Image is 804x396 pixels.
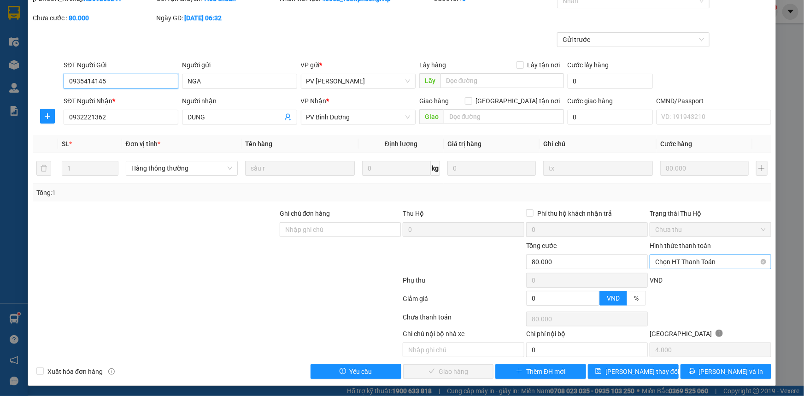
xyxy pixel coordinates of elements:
[402,312,526,328] div: Chưa thanh toán
[182,60,297,70] div: Người gửi
[689,368,695,375] span: printer
[93,65,115,70] span: PV Đắk Mil
[761,259,766,265] span: close-circle
[568,61,609,69] label: Cước lấy hàng
[568,74,653,89] input: Cước lấy hàng
[184,14,222,22] b: [DATE] 06:32
[350,366,372,377] span: Yêu cầu
[301,97,327,105] span: VP Nhận
[655,223,766,236] span: Chưa thu
[402,275,526,291] div: Phụ thu
[131,161,233,175] span: Hàng thông thường
[33,13,154,23] div: Chưa cước :
[681,364,771,379] button: printer[PERSON_NAME] và In
[70,64,85,77] span: Nơi nhận:
[440,73,564,88] input: Dọc đường
[650,277,663,284] span: VND
[69,14,89,22] b: 80.000
[403,329,524,343] div: Ghi chú nội bộ nhà xe
[108,368,115,375] span: info-circle
[524,60,564,70] span: Lấy tận nơi
[280,210,330,217] label: Ghi chú đơn hàng
[403,210,424,217] span: Thu Hộ
[756,161,768,176] button: plus
[419,61,446,69] span: Lấy hàng
[9,64,19,77] span: Nơi gửi:
[447,161,536,176] input: 0
[403,364,494,379] button: checkGiao hàng
[385,140,417,148] span: Định lượng
[650,208,771,219] div: Trạng thái Thu Hộ
[419,109,444,124] span: Giao
[660,161,749,176] input: 0
[36,188,311,198] div: Tổng: 1
[634,295,639,302] span: %
[126,140,160,148] span: Đơn vị tính
[526,366,565,377] span: Thêm ĐH mới
[284,113,292,121] span: user-add
[660,140,692,148] span: Cước hàng
[472,96,564,106] span: [GEOGRAPHIC_DATA] tận nơi
[88,41,130,48] span: 18:31:34 [DATE]
[245,140,272,148] span: Tên hàng
[655,255,766,269] span: Chọn HT Thanh Toán
[340,368,346,375] span: exclamation-circle
[540,135,657,153] th: Ghi chú
[419,97,449,105] span: Giao hàng
[495,364,586,379] button: plusThêm ĐH mới
[41,112,54,120] span: plus
[32,55,107,62] strong: BIÊN NHẬN GỬI HÀNG HOÁ
[36,161,51,176] button: delete
[444,109,564,124] input: Dọc đường
[568,97,613,105] label: Cước giao hàng
[526,329,648,343] div: Chi phí nội bộ
[650,242,711,249] label: Hình thức thanh toán
[64,60,178,70] div: SĐT Người Gửi
[588,364,679,379] button: save[PERSON_NAME] thay đổi
[568,110,653,124] input: Cước giao hàng
[182,96,297,106] div: Người nhận
[605,366,679,377] span: [PERSON_NAME] thay đổi
[24,15,75,49] strong: CÔNG TY TNHH [GEOGRAPHIC_DATA] 214 QL13 - P.26 - Q.BÌNH THẠNH - TP HCM 1900888606
[306,74,410,88] span: PV Nam Đong
[40,109,55,124] button: plus
[447,140,481,148] span: Giá trị hàng
[543,161,653,176] input: Ghi Chú
[402,294,526,310] div: Giảm giá
[62,140,69,148] span: SL
[716,330,723,337] span: info-circle
[156,13,278,23] div: Ngày GD:
[311,364,401,379] button: exclamation-circleYêu cầu
[607,295,620,302] span: VND
[657,96,771,106] div: CMND/Passport
[526,242,557,249] span: Tổng cước
[650,329,771,343] div: [GEOGRAPHIC_DATA]
[93,35,130,41] span: BD09250226
[516,368,522,375] span: plus
[419,73,440,88] span: Lấy
[9,21,21,44] img: logo
[431,161,440,176] span: kg
[403,343,524,357] input: Nhập ghi chú
[245,161,355,176] input: VD: Bàn, Ghế
[306,110,410,124] span: PV Bình Dương
[64,96,178,106] div: SĐT Người Nhận
[301,60,416,70] div: VP gửi
[280,222,401,237] input: Ghi chú đơn hàng
[563,33,704,47] span: Gửi trước
[44,366,106,377] span: Xuất hóa đơn hàng
[534,208,616,219] span: Phí thu hộ khách nhận trả
[699,366,763,377] span: [PERSON_NAME] và In
[595,368,602,375] span: save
